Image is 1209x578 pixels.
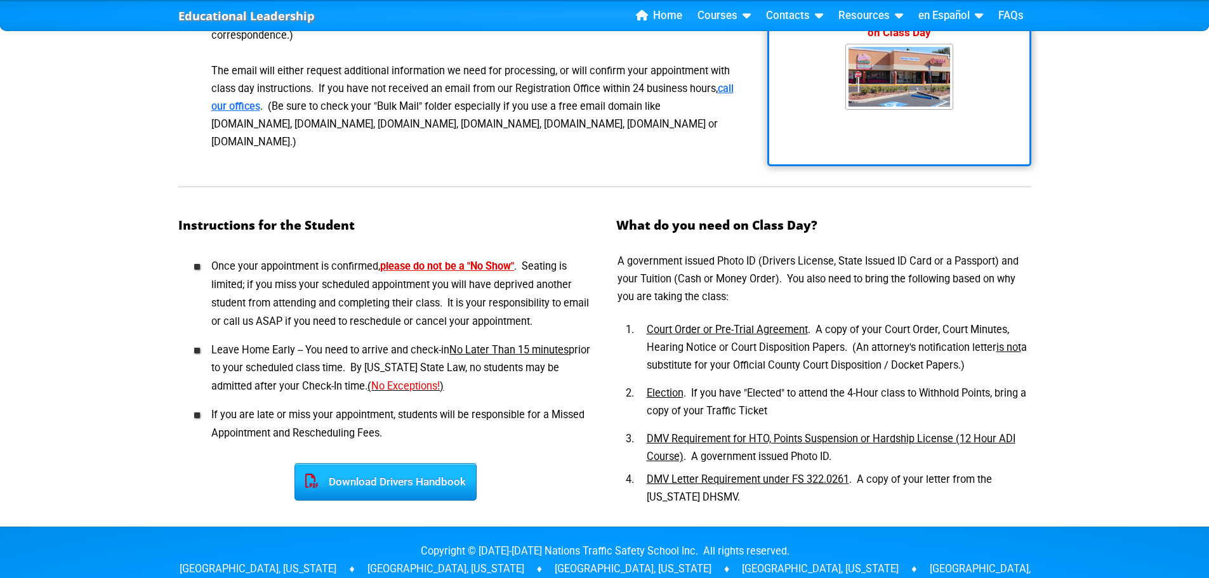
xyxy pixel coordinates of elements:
a: en Español [913,6,988,25]
a: Resources [833,6,908,25]
u: DMV Letter Requirement under FS 322.0261 [647,473,849,485]
h3: What do you need on Class Day? [616,207,1031,243]
li: If you are late or miss your appointment, students will be responsible for a Missed Appointment a... [199,401,593,448]
p: A government issued Photo ID (Drivers License, State Issued ID Card or a Passport) and your Tuiti... [616,253,1031,306]
a: Educational Leadership [178,6,315,27]
u: Election [647,387,684,399]
a: FAQs [993,6,1029,25]
li: . If you have "Elected" to attend the 4-Hour class to Withhold Points, bring a copy of your Traff... [637,379,1031,425]
a: Courses [692,6,756,25]
a: Home [631,6,687,25]
li: Leave Home Early -- You need to arrive and check-in prior to your scheduled class time. By [US_ST... [199,336,593,401]
u: please do not be a "No Show" [380,260,514,272]
h3: Instructions for the Student [178,207,593,243]
u: No Later Than 15 minutes [449,344,569,356]
u: Court Order or Pre-Trial Agreement [647,324,808,336]
li: Once your appointment is confirmed, . Seating is limited; if you miss your scheduled appointment ... [199,253,593,336]
img: Tampa Traffic School [845,44,953,110]
div: Download Drivers Handbook [294,463,477,501]
li: . A copy of your Court Order, Court Minutes, Hearing Notice or Court Disposition Papers. (An atto... [637,316,1031,379]
li: . A government issued Photo ID. [637,425,1031,471]
a: Download Drivers Handbook [294,475,477,487]
li: . A copy of your letter from the [US_STATE] DHSMV. [637,471,1031,506]
u: is not [996,341,1021,353]
u: DMV Requirement for HTO, Points Suspension or Hardship License (12 Hour ADI Course) [647,433,1015,463]
span: No Exceptions! [371,380,440,392]
a: Contacts [761,6,828,25]
u: ( ) [367,380,444,392]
